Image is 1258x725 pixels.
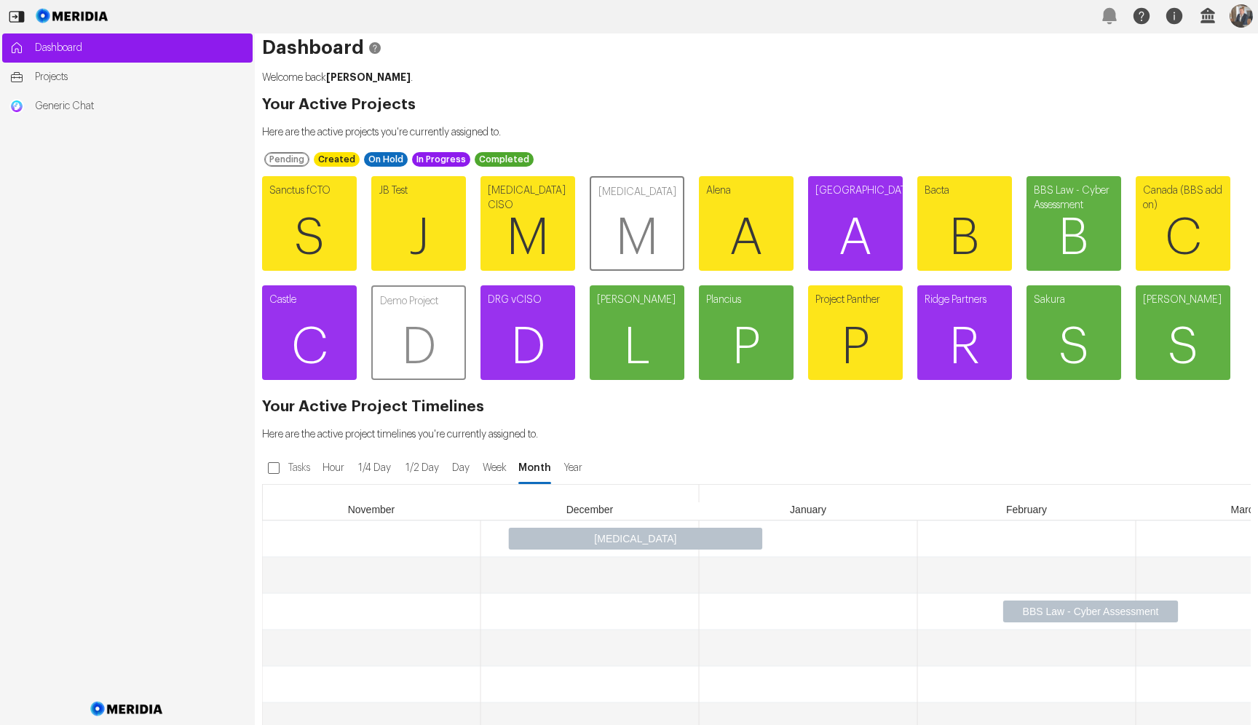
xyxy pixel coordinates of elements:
[590,285,684,380] a: [PERSON_NAME]L
[590,304,684,391] span: L
[35,70,245,84] span: Projects
[364,152,408,167] div: On Hold
[1026,194,1121,282] span: B
[699,194,794,282] span: A
[699,176,794,271] a: AlenaA
[262,285,357,380] a: CastleC
[262,400,1251,414] h2: Your Active Project Timelines
[699,304,794,391] span: P
[285,455,316,481] label: Tasks
[371,194,466,282] span: J
[373,304,464,391] span: D
[1230,4,1253,28] img: Profile Icon
[560,461,586,475] span: Year
[1026,304,1121,391] span: S
[326,72,411,82] strong: [PERSON_NAME]
[479,461,510,475] span: Week
[1136,176,1230,271] a: Canada (BBS add on)C
[917,194,1012,282] span: B
[1026,285,1121,380] a: SakuraS
[2,92,253,121] a: Generic ChatGeneric Chat
[1136,285,1230,380] a: [PERSON_NAME]S
[2,33,253,63] a: Dashboard
[320,461,347,475] span: Hour
[917,176,1012,271] a: BactaB
[262,98,1251,112] h2: Your Active Projects
[262,427,1251,442] p: Here are the active project timelines you're currently assigned to.
[917,285,1012,380] a: Ridge PartnersR
[262,70,1251,85] p: Welcome back .
[262,41,1251,55] h1: Dashboard
[371,285,466,380] a: Demo ProjectD
[480,285,575,380] a: DRG vCISOD
[262,125,1251,140] p: Here are the active projects you're currently assigned to.
[9,99,24,114] img: Generic Chat
[917,304,1012,391] span: R
[590,176,684,271] a: [MEDICAL_DATA]M
[1136,194,1230,282] span: C
[88,693,166,725] img: Meridia Logo
[480,176,575,271] a: [MEDICAL_DATA] CISOM
[475,152,534,167] div: Completed
[449,461,472,475] span: Day
[480,304,575,391] span: D
[371,176,466,271] a: JB TestJ
[808,194,903,282] span: A
[355,461,395,475] span: 1/4 Day
[412,152,470,167] div: In Progress
[1136,304,1230,391] span: S
[480,194,575,282] span: M
[699,285,794,380] a: PlanciusP
[262,304,357,391] span: C
[2,63,253,92] a: Projects
[264,152,309,167] div: Pending
[517,461,553,475] span: Month
[808,176,903,271] a: [GEOGRAPHIC_DATA]A
[35,99,245,114] span: Generic Chat
[35,41,245,55] span: Dashboard
[808,304,903,391] span: P
[262,194,357,282] span: S
[314,152,360,167] div: Created
[591,194,683,282] span: M
[402,461,442,475] span: 1/2 Day
[262,176,357,271] a: Sanctus fCTOS
[1026,176,1121,271] a: BBS Law - Cyber AssessmentB
[808,285,903,380] a: Project PantherP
